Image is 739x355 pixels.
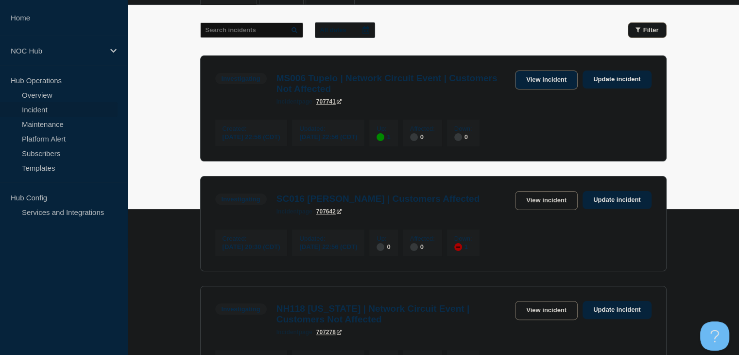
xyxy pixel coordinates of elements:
iframe: Help Scout Beacon - Open [700,321,729,351]
input: Search incidents [200,22,303,38]
a: 707741 [316,98,342,105]
a: Update incident [583,191,652,209]
p: page [276,98,312,105]
div: disabled [377,243,384,251]
div: 0 [377,242,390,251]
button: All dates [315,22,375,38]
p: Created : [223,235,280,242]
p: Up : [377,125,390,132]
div: 0 [410,132,435,141]
h3: NH118 [US_STATE] | Network Circuit Event | Customers Not Affected [276,303,510,325]
p: page [276,329,312,336]
p: Updated : [299,125,357,132]
div: disabled [410,133,418,141]
span: incident [276,329,299,336]
p: Down : [454,235,472,242]
a: 707278 [316,329,342,336]
a: Update incident [583,71,652,89]
h3: SC016 [PERSON_NAME] | Customers Affected [276,194,480,204]
a: View incident [515,71,578,89]
div: 1 [377,132,390,141]
p: Affected : [410,235,435,242]
p: All dates [320,26,346,34]
a: View incident [515,191,578,210]
div: [DATE] 22:56 (CDT) [299,132,357,141]
p: Affected : [410,125,435,132]
div: [DATE] 22:56 (CDT) [223,132,280,141]
div: up [377,133,384,141]
div: disabled [454,133,462,141]
a: 707642 [316,208,342,215]
span: incident [276,208,299,215]
div: disabled [410,243,418,251]
span: incident [276,98,299,105]
span: Investigating [215,303,267,315]
button: Filter [628,22,667,38]
span: Investigating [215,194,267,205]
h3: MS006 Tupelo | Network Circuit Event | Customers Not Affected [276,73,510,94]
p: Down : [454,125,472,132]
div: 0 [410,242,435,251]
p: Created : [223,125,280,132]
div: down [454,243,462,251]
span: Filter [643,26,659,34]
p: Up : [377,235,390,242]
div: [DATE] 20:30 (CDT) [223,242,280,250]
div: [DATE] 22:56 (CDT) [299,242,357,250]
span: Investigating [215,73,267,84]
p: Updated : [299,235,357,242]
a: View incident [515,301,578,320]
p: page [276,208,312,215]
div: 0 [454,132,472,141]
div: 1 [454,242,472,251]
a: Update incident [583,301,652,319]
p: NOC Hub [11,47,104,55]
